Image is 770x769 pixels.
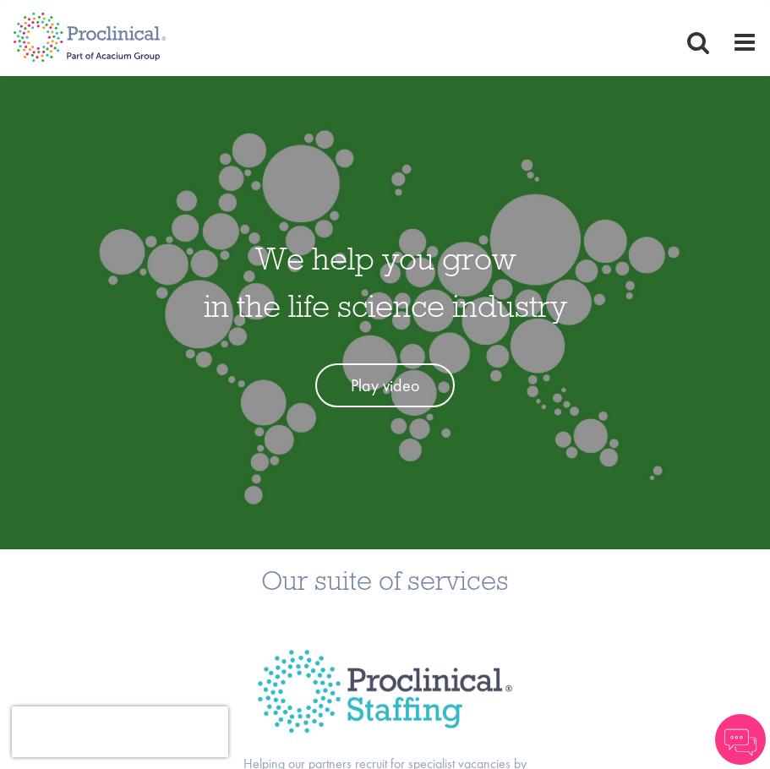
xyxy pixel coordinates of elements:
h1: We help you grow in the life science industry [204,235,567,330]
img: Proclinical Title [236,628,534,755]
iframe: reCAPTCHA [12,706,228,757]
img: Chatbot [715,714,766,765]
h3: Our suite of services [13,566,757,594]
a: Play video [315,363,455,408]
